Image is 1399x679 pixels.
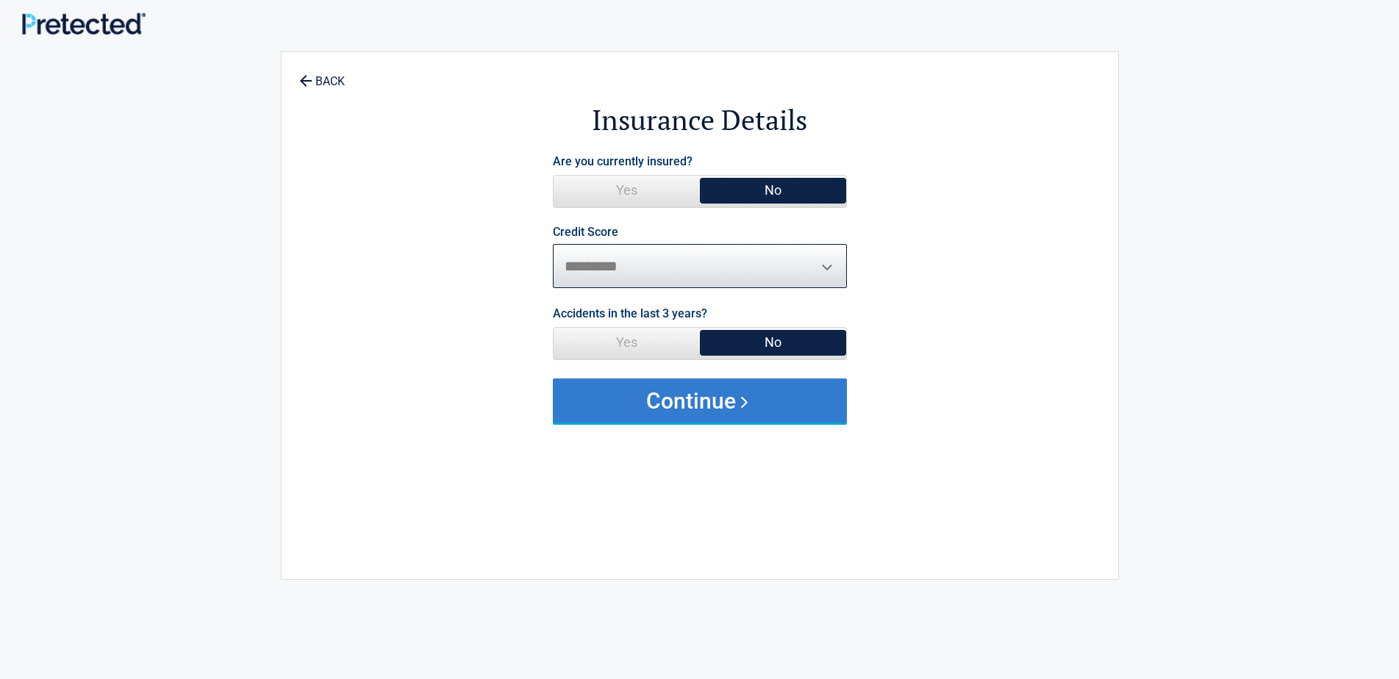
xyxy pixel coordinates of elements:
label: Accidents in the last 3 years? [553,303,707,323]
img: Main Logo [22,12,146,35]
span: Yes [554,176,700,205]
label: Credit Score [553,226,618,238]
h2: Insurance Details [362,101,1037,139]
a: BACK [296,62,348,87]
button: Continue [553,378,847,423]
span: No [700,176,846,205]
span: No [700,328,846,357]
label: Are you currently insured? [553,151,693,171]
span: Yes [554,328,700,357]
